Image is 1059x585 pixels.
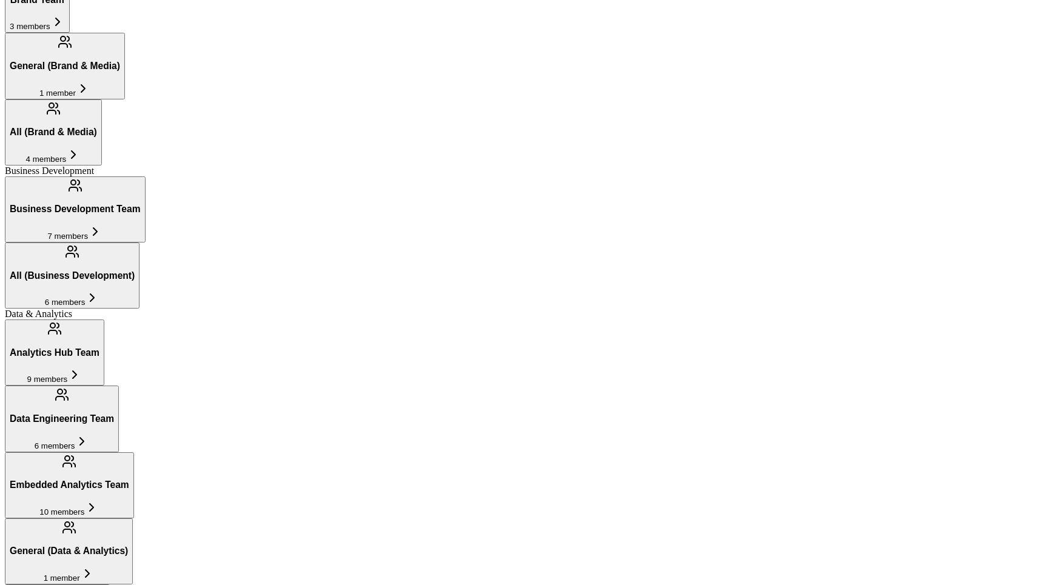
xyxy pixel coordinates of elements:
[5,309,72,319] span: Data & Analytics
[10,347,99,358] h3: Analytics Hub Team
[5,242,140,309] button: All (Business Development)6 members
[35,441,75,450] span: 6 members
[5,33,125,99] button: General (Brand & Media)1 member
[5,165,94,176] span: Business Development
[27,375,68,384] span: 9 members
[26,155,67,164] span: 4 members
[10,204,141,215] h3: Business Development Team
[5,319,104,386] button: Analytics Hub Team9 members
[10,546,128,557] h3: General (Data & Analytics)
[5,386,119,452] button: Data Engineering Team6 members
[39,89,76,98] span: 1 member
[44,573,80,583] span: 1 member
[10,270,135,281] h3: All (Business Development)
[5,99,102,165] button: All (Brand & Media)4 members
[10,22,50,31] span: 3 members
[5,518,133,584] button: General (Data & Analytics)1 member
[45,298,86,307] span: 6 members
[5,176,146,242] button: Business Development Team7 members
[39,507,84,516] span: 10 members
[10,480,129,490] h3: Embedded Analytics Team
[10,413,114,424] h3: Data Engineering Team
[47,232,88,241] span: 7 members
[10,61,120,72] h3: General (Brand & Media)
[5,452,134,518] button: Embedded Analytics Team10 members
[10,127,97,138] h3: All (Brand & Media)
